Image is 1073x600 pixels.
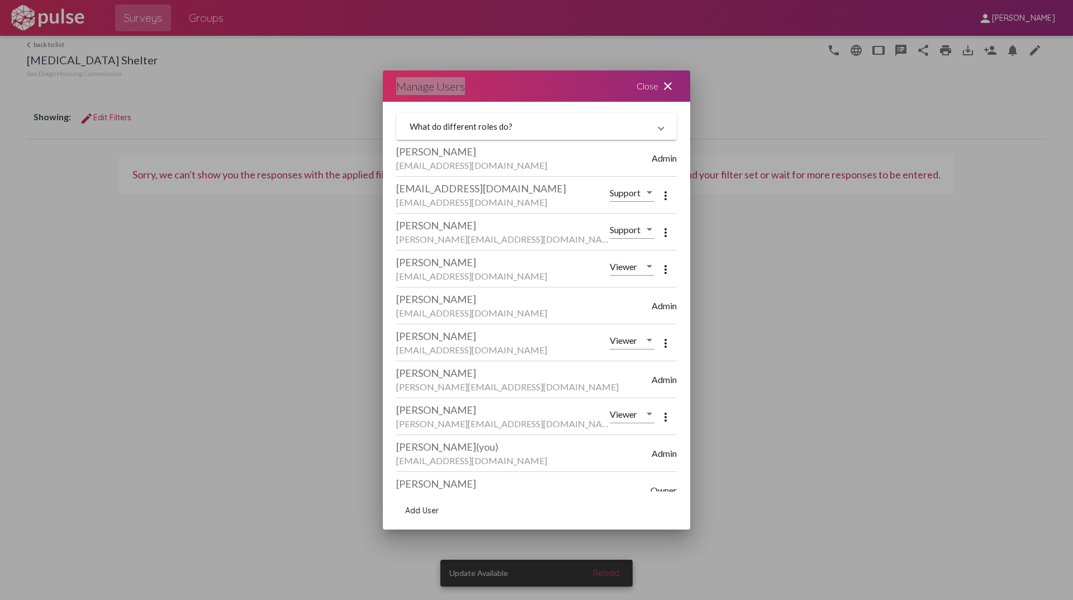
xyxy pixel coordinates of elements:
[396,441,652,453] div: [PERSON_NAME]
[396,478,651,490] div: [PERSON_NAME]
[396,113,677,140] mat-expansion-panel-header: What do different roles do?
[396,404,610,416] div: [PERSON_NAME]
[659,226,672,239] mat-icon: more_vert
[659,263,672,276] mat-icon: more_vert
[396,455,652,466] div: [EMAIL_ADDRESS][DOMAIN_NAME]
[396,500,448,521] button: add user
[396,381,652,392] div: [PERSON_NAME][EMAIL_ADDRESS][DOMAIN_NAME]
[396,145,652,158] div: [PERSON_NAME]
[654,331,677,353] button: More options menu
[610,224,640,235] span: Support
[405,505,439,516] span: Add User
[396,197,610,207] div: [EMAIL_ADDRESS][DOMAIN_NAME]
[610,187,640,198] span: Support
[396,293,652,305] div: [PERSON_NAME]
[654,257,677,280] button: More options menu
[396,182,610,195] div: [EMAIL_ADDRESS][DOMAIN_NAME]
[610,335,637,346] span: Viewer
[396,256,610,268] div: [PERSON_NAME]
[651,485,677,495] span: Owner
[659,189,672,202] mat-icon: more_vert
[654,405,677,427] button: More options menu
[652,448,677,459] span: Admin
[652,374,677,385] span: Admin
[652,153,677,163] span: Admin
[610,261,637,272] span: Viewer
[396,271,610,281] div: [EMAIL_ADDRESS][DOMAIN_NAME]
[476,441,498,453] span: (you)
[396,77,465,95] div: Manage Users
[659,410,672,424] mat-icon: more_vert
[396,160,652,171] div: [EMAIL_ADDRESS][DOMAIN_NAME]
[410,121,650,131] mat-panel-title: What do different roles do?
[396,330,610,342] div: [PERSON_NAME]
[396,308,652,318] div: [EMAIL_ADDRESS][DOMAIN_NAME]
[396,219,610,232] div: [PERSON_NAME]
[610,409,637,419] span: Viewer
[396,418,610,429] div: [PERSON_NAME][EMAIL_ADDRESS][DOMAIN_NAME]
[623,70,690,102] div: Close
[659,337,672,350] mat-icon: more_vert
[661,79,675,93] mat-icon: close
[396,367,652,379] div: [PERSON_NAME]
[652,300,677,311] span: Admin
[396,344,610,355] div: [EMAIL_ADDRESS][DOMAIN_NAME]
[654,183,677,206] button: More options menu
[396,234,610,244] div: [PERSON_NAME][EMAIL_ADDRESS][DOMAIN_NAME]
[654,220,677,243] button: More options menu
